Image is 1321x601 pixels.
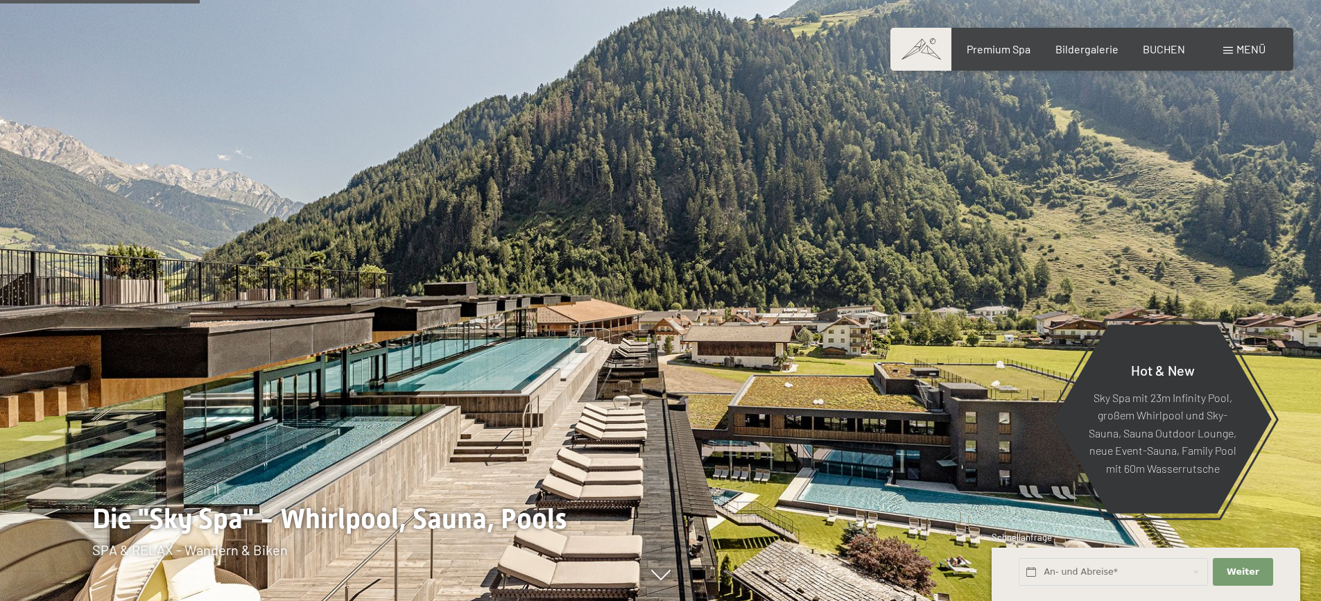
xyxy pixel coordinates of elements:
a: Premium Spa [967,42,1030,55]
span: Hot & New [1131,361,1195,378]
p: Sky Spa mit 23m Infinity Pool, großem Whirlpool und Sky-Sauna, Sauna Outdoor Lounge, neue Event-S... [1087,388,1238,477]
a: Bildergalerie [1055,42,1119,55]
span: Menü [1236,42,1266,55]
a: BUCHEN [1143,42,1185,55]
button: Weiter [1213,558,1272,586]
span: Schnellanfrage [992,532,1052,543]
a: Hot & New Sky Spa mit 23m Infinity Pool, großem Whirlpool und Sky-Sauna, Sauna Outdoor Lounge, ne... [1053,324,1272,514]
span: Weiter [1227,566,1259,578]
